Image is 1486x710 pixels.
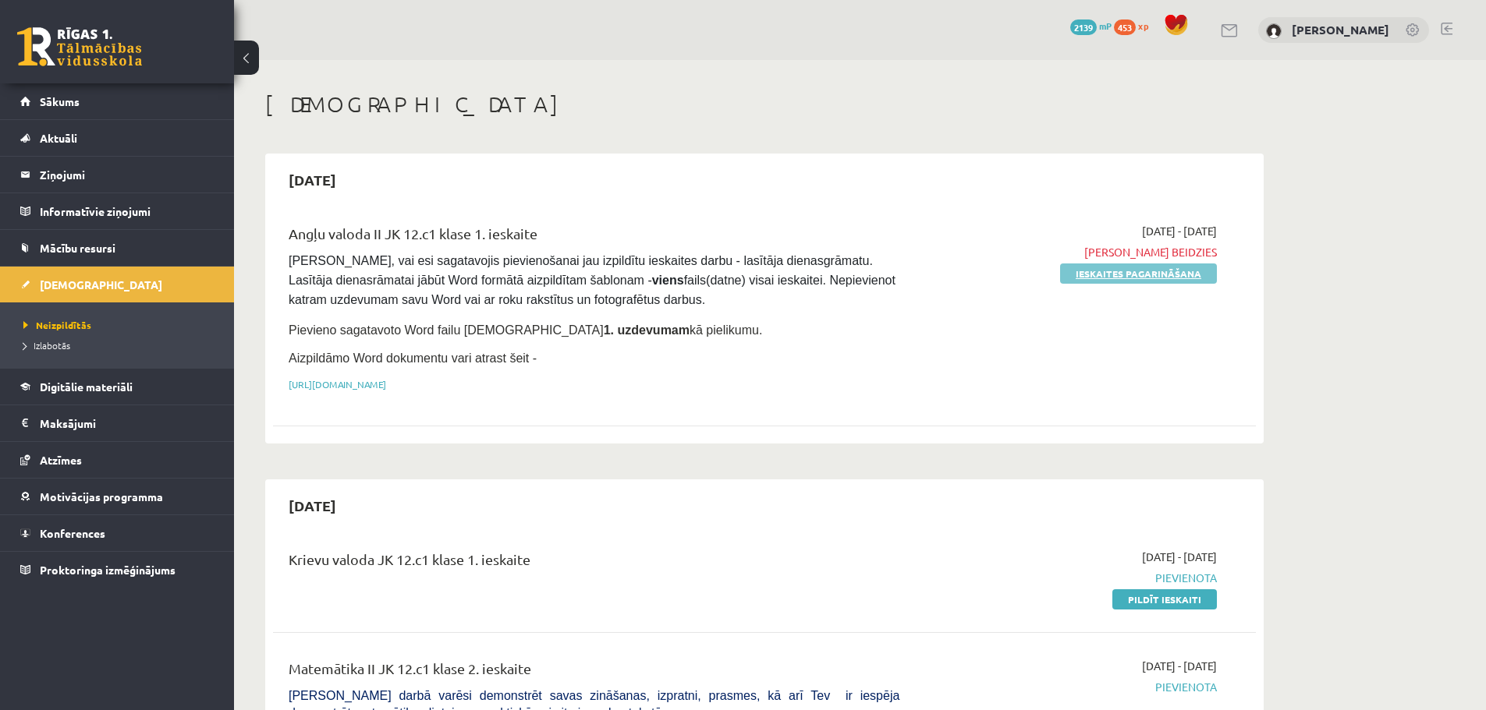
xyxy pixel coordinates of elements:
[1142,658,1217,674] span: [DATE] - [DATE]
[273,487,352,524] h2: [DATE]
[923,244,1217,260] span: [PERSON_NAME] beidzies
[652,274,684,287] strong: viens
[289,254,899,306] span: [PERSON_NAME], vai esi sagatavojis pievienošanai jau izpildītu ieskaites darbu - lasītāja dienasg...
[1070,19,1112,32] a: 2139 mP
[273,161,352,198] h2: [DATE]
[20,230,215,266] a: Mācību resursi
[40,277,162,291] span: [DEMOGRAPHIC_DATA]
[17,27,142,66] a: Rīgas 1. Tālmācības vidusskola
[1070,19,1097,35] span: 2139
[23,319,91,331] span: Neizpildītās
[604,323,690,337] strong: 1. uzdevumam
[289,549,899,578] div: Krievu valoda JK 12.c1 klase 1. ieskaite
[1142,549,1217,565] span: [DATE] - [DATE]
[289,658,899,687] div: Matemātika II JK 12.c1 klase 2. ieskaite
[20,157,215,193] a: Ziņojumi
[40,131,77,145] span: Aktuāli
[1099,19,1112,32] span: mP
[23,338,218,352] a: Izlabotās
[20,442,215,478] a: Atzīmes
[289,323,762,337] span: Pievieno sagatavoto Word failu [DEMOGRAPHIC_DATA] kā pielikumu.
[23,318,218,332] a: Neizpildītās
[1292,22,1389,37] a: [PERSON_NAME]
[40,193,215,229] legend: Informatīvie ziņojumi
[1112,589,1217,609] a: Pildīt ieskaiti
[23,339,70,351] span: Izlabotās
[40,94,80,108] span: Sākums
[40,405,215,441] legend: Maksājumi
[20,193,215,229] a: Informatīvie ziņojumi
[40,563,176,577] span: Proktoringa izmēģinājums
[923,679,1217,695] span: Pievienota
[40,453,82,467] span: Atzīmes
[923,570,1217,586] span: Pievienota
[40,489,163,503] span: Motivācijas programma
[1114,19,1156,32] a: 453 xp
[1114,19,1136,35] span: 453
[265,91,1264,118] h1: [DEMOGRAPHIC_DATA]
[40,241,115,255] span: Mācību resursi
[20,120,215,156] a: Aktuāli
[20,479,215,514] a: Motivācijas programma
[20,267,215,302] a: [DEMOGRAPHIC_DATA]
[20,369,215,404] a: Digitālie materiāli
[289,378,386,390] a: [URL][DOMAIN_NAME]
[1060,263,1217,284] a: Ieskaites pagarināšana
[40,157,215,193] legend: Ziņojumi
[1266,23,1282,39] img: Evelīna Keiša
[20,405,215,441] a: Maksājumi
[289,351,537,365] span: Aizpildāmo Word dokumentu vari atrast šeit -
[289,223,899,252] div: Angļu valoda II JK 12.c1 klase 1. ieskaite
[20,83,215,119] a: Sākums
[1138,19,1148,32] span: xp
[40,380,133,394] span: Digitālie materiāli
[20,552,215,588] a: Proktoringa izmēģinājums
[1142,223,1217,239] span: [DATE] - [DATE]
[20,515,215,551] a: Konferences
[40,526,105,540] span: Konferences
